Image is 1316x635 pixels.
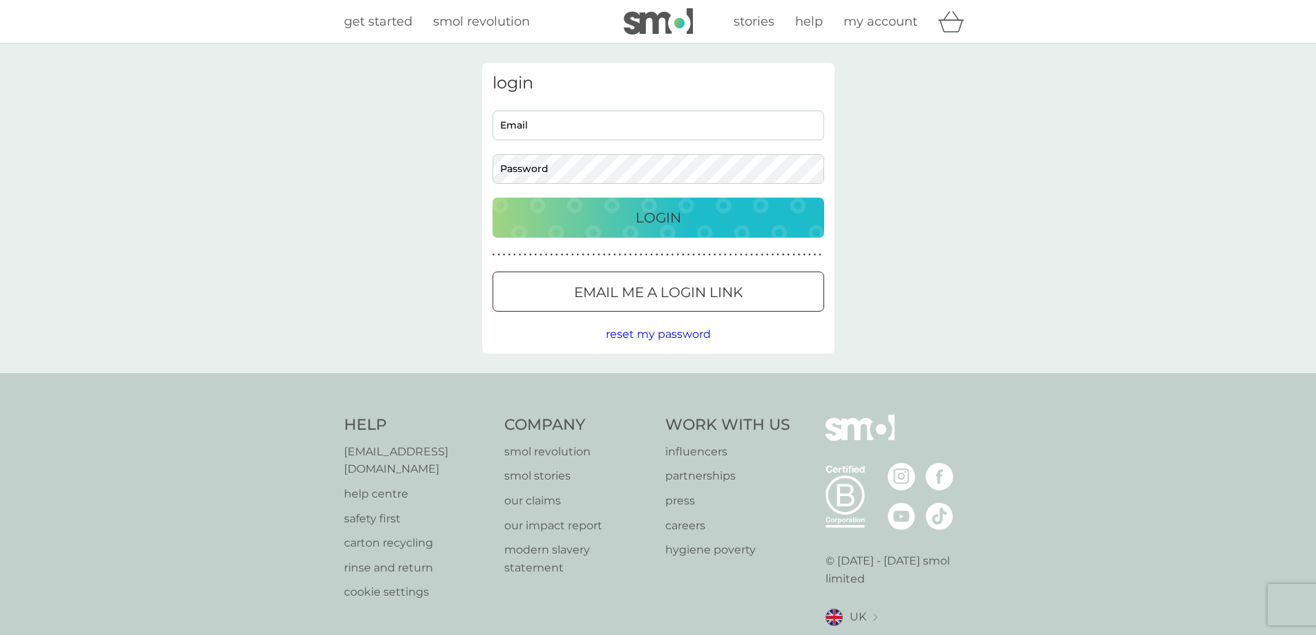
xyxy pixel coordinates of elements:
[587,252,590,258] p: ●
[926,463,953,491] img: visit the smol Facebook page
[497,252,500,258] p: ●
[574,281,743,303] p: Email me a login link
[433,14,530,29] span: smol revolution
[714,252,716,258] p: ●
[795,14,823,29] span: help
[344,415,491,436] h4: Help
[761,252,763,258] p: ●
[734,252,737,258] p: ●
[503,252,506,258] p: ●
[724,252,727,258] p: ●
[766,252,769,258] p: ●
[745,252,748,258] p: ●
[665,467,790,485] a: partnerships
[344,12,412,32] a: get started
[692,252,695,258] p: ●
[344,510,491,528] a: safety first
[687,252,690,258] p: ●
[656,252,658,258] p: ●
[650,252,653,258] p: ●
[873,614,877,621] img: select a new location
[504,467,651,485] a: smol stories
[504,443,651,461] a: smol revolution
[740,252,743,258] p: ●
[665,443,790,461] a: influencers
[493,198,824,238] button: Login
[636,207,681,229] p: Login
[493,73,824,93] h3: login
[819,252,821,258] p: ●
[493,272,824,312] button: Email me a login link
[344,559,491,577] p: rinse and return
[493,252,495,258] p: ●
[782,252,785,258] p: ●
[814,252,817,258] p: ●
[718,252,721,258] p: ●
[843,14,917,29] span: my account
[344,583,491,601] a: cookie settings
[504,415,651,436] h4: Company
[645,252,648,258] p: ●
[634,252,637,258] p: ●
[592,252,595,258] p: ●
[545,252,548,258] p: ●
[826,552,973,587] p: © [DATE] - [DATE] smol limited
[665,541,790,559] a: hygiene poverty
[808,252,811,258] p: ●
[666,252,669,258] p: ●
[698,252,700,258] p: ●
[734,12,774,32] a: stories
[640,252,642,258] p: ●
[676,252,679,258] p: ●
[665,517,790,535] a: careers
[504,492,651,510] a: our claims
[729,252,732,258] p: ●
[344,443,491,478] p: [EMAIL_ADDRESS][DOMAIN_NAME]
[850,608,866,626] span: UK
[624,8,693,35] img: smol
[665,492,790,510] p: press
[504,517,651,535] a: our impact report
[550,252,553,258] p: ●
[938,8,973,35] div: basket
[613,252,616,258] p: ●
[608,252,611,258] p: ●
[826,609,843,626] img: UK flag
[535,252,537,258] p: ●
[606,325,711,343] button: reset my password
[619,252,622,258] p: ●
[671,252,674,258] p: ●
[577,252,580,258] p: ●
[888,463,915,491] img: visit the smol Instagram page
[795,12,823,32] a: help
[798,252,801,258] p: ●
[555,252,558,258] p: ●
[750,252,753,258] p: ●
[519,252,522,258] p: ●
[606,328,711,341] span: reset my password
[624,252,627,258] p: ●
[629,252,632,258] p: ●
[756,252,759,258] p: ●
[524,252,526,258] p: ●
[571,252,574,258] p: ●
[792,252,795,258] p: ●
[708,252,711,258] p: ●
[344,485,491,503] a: help centre
[513,252,516,258] p: ●
[734,14,774,29] span: stories
[788,252,790,258] p: ●
[582,252,584,258] p: ●
[803,252,805,258] p: ●
[661,252,664,258] p: ●
[344,534,491,552] a: carton recycling
[598,252,600,258] p: ●
[504,541,651,576] p: modern slavery statement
